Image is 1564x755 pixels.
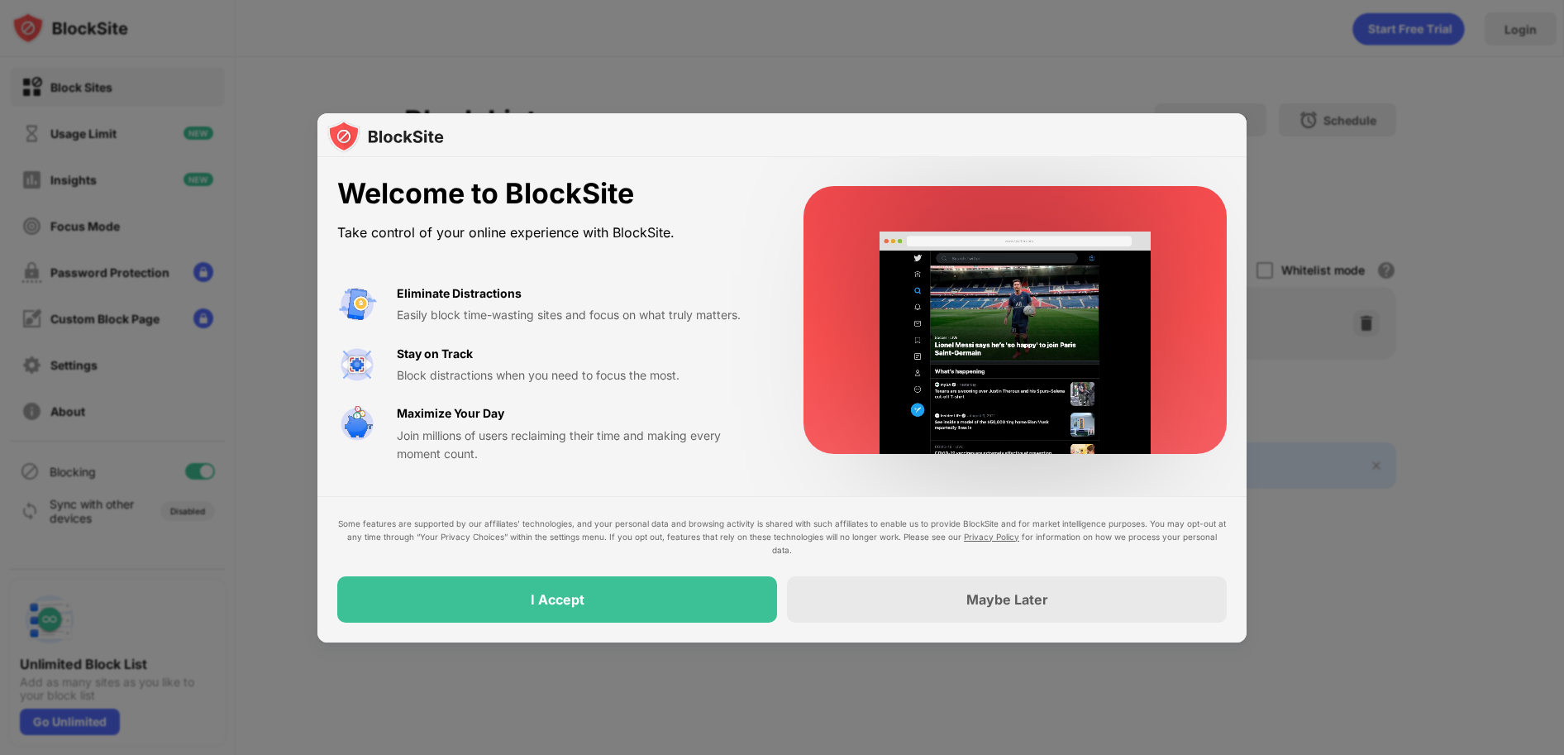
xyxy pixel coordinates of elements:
[397,345,473,363] div: Stay on Track
[397,306,764,324] div: Easily block time-wasting sites and focus on what truly matters.
[337,517,1227,557] div: Some features are supported by our affiliates’ technologies, and your personal data and browsing ...
[964,532,1019,542] a: Privacy Policy
[397,284,522,303] div: Eliminate Distractions
[337,221,764,245] div: Take control of your online experience with BlockSite.
[337,284,377,324] img: value-avoid-distractions.svg
[397,404,504,423] div: Maximize Your Day
[337,345,377,385] img: value-focus.svg
[327,120,444,153] img: logo-blocksite.svg
[337,404,377,444] img: value-safe-time.svg
[966,591,1048,608] div: Maybe Later
[337,177,764,211] div: Welcome to BlockSite
[397,366,764,385] div: Block distractions when you need to focus the most.
[397,427,764,464] div: Join millions of users reclaiming their time and making every moment count.
[531,591,584,608] div: I Accept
